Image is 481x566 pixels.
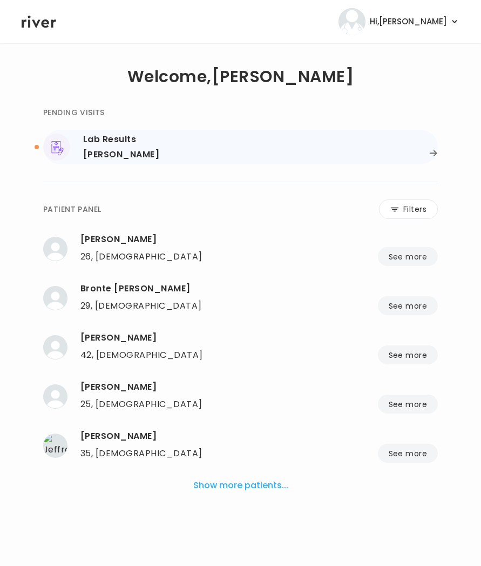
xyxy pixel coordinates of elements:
img: Alexandra Grossman [43,335,67,359]
img: Bronte Blanco [43,286,67,310]
img: Taylor Stewart [43,237,67,261]
h1: Welcome, [PERSON_NAME] [127,69,354,84]
button: Filters [379,199,438,219]
button: See more [378,345,438,364]
div: 35, [DEMOGRAPHIC_DATA] [80,446,202,461]
button: See more [378,395,438,414]
div: Bronte Blanco [80,281,438,296]
button: See more [378,296,438,315]
button: See more [378,444,438,463]
div: Lab Results [83,132,438,147]
span: Hi, [PERSON_NAME] [370,14,447,29]
div: PATIENT PANEL [43,203,101,216]
img: BETHANY BURKE [43,384,67,409]
img: user avatar [338,8,365,35]
div: 25, [DEMOGRAPHIC_DATA] [80,397,202,412]
div: Taylor Stewart [80,232,438,247]
button: See more [378,247,438,266]
img: Jeffrey Landy [43,434,67,458]
div: Alexandra Grossman [80,330,438,345]
div: 42, [DEMOGRAPHIC_DATA] [80,348,203,363]
button: user avatarHi,[PERSON_NAME] [338,8,459,35]
button: Show more patients... [189,474,293,497]
div: 26, [DEMOGRAPHIC_DATA] [80,249,202,264]
div: Jeffrey Landy [80,429,438,444]
div: [PERSON_NAME] [83,147,159,162]
div: 29, [DEMOGRAPHIC_DATA] [80,298,202,314]
div: PENDING VISITS [43,106,105,119]
div: BETHANY BURKE [80,379,438,395]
